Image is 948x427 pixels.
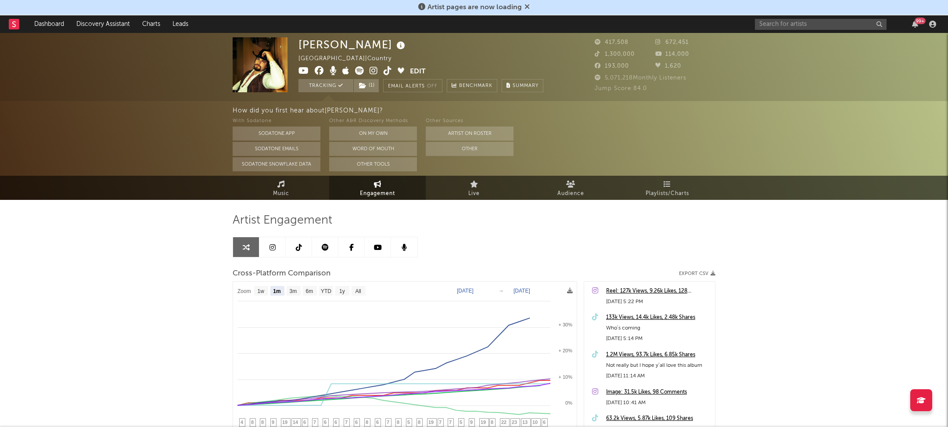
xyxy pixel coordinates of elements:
[329,116,417,127] div: Other A&R Discovery Methods
[447,79,497,92] a: Benchmark
[595,86,647,91] span: Jump Score: 84.0
[606,398,711,408] div: [DATE] 10:41 AM
[303,420,306,425] span: 6
[470,420,473,425] span: 9
[524,4,530,11] span: Dismiss
[166,15,194,33] a: Leads
[595,40,628,45] span: 417,508
[329,176,426,200] a: Engagement
[460,420,462,425] span: 5
[329,127,417,141] button: On My Own
[233,127,320,141] button: Sodatone App
[329,142,417,156] button: Word Of Mouth
[559,322,573,327] text: + 30%
[449,420,452,425] span: 7
[251,420,254,425] span: 8
[233,268,330,279] span: Cross-Platform Comparison
[273,288,280,294] text: 1m
[606,360,711,371] div: Not really but I hope y’all love this album
[387,420,389,425] span: 7
[273,188,289,199] span: Music
[418,420,420,425] span: 8
[233,105,948,116] div: How did you first hear about [PERSON_NAME] ?
[481,420,486,425] span: 19
[237,288,251,294] text: Zoom
[282,420,287,425] span: 19
[606,371,711,381] div: [DATE] 11:14 AM
[532,420,538,425] span: 10
[353,79,379,92] span: ( 1 )
[376,420,379,425] span: 6
[290,288,297,294] text: 3m
[557,188,584,199] span: Audience
[459,81,492,91] span: Benchmark
[28,15,70,33] a: Dashboard
[565,400,572,405] text: 0%
[233,157,320,171] button: Sodatone Snowflake Data
[410,66,426,77] button: Edit
[233,176,329,200] a: Music
[646,188,689,199] span: Playlists/Charts
[324,420,327,425] span: 6
[427,84,438,89] em: Off
[912,21,918,28] button: 99+
[426,142,513,156] button: Other
[655,63,681,69] span: 1,620
[502,79,543,92] button: Summary
[606,413,711,424] a: 63.2k Views, 5.87k Likes, 109 Shares
[329,157,417,171] button: Other Tools
[272,420,274,425] span: 9
[606,323,711,333] div: Who’s coming
[233,142,320,156] button: Sodatone Emails
[360,188,395,199] span: Engagement
[606,387,711,398] a: Image: 31.5k Likes, 98 Comments
[233,116,320,127] div: With Sodatone
[407,420,410,425] span: 5
[606,297,711,307] div: [DATE] 5:22 PM
[439,420,442,425] span: 7
[501,420,506,425] span: 22
[522,420,528,425] span: 13
[233,215,332,226] span: Artist Engagement
[293,420,298,425] span: 14
[426,176,522,200] a: Live
[355,420,358,425] span: 6
[606,312,711,323] a: 133k Views, 14.4k Likes, 2.48k Shares
[655,40,689,45] span: 672,451
[915,18,926,24] div: 99 +
[595,51,635,57] span: 1,300,000
[298,79,353,92] button: Tracking
[261,420,264,425] span: 8
[241,420,243,425] span: 4
[499,288,504,294] text: →
[559,348,573,353] text: + 20%
[397,420,399,425] span: 8
[606,286,711,297] a: Reel: 127k Views, 9.26k Likes, 128 Comments
[491,420,493,425] span: 8
[468,188,480,199] span: Live
[383,79,442,92] button: Email AlertsOff
[679,271,715,276] button: Export CSV
[606,350,711,360] a: 1.2M Views, 93.7k Likes, 6.85k Shares
[426,127,513,141] button: Artist on Roster
[513,83,539,88] span: Summary
[513,288,530,294] text: [DATE]
[334,420,337,425] span: 6
[366,420,368,425] span: 8
[426,116,513,127] div: Other Sources
[755,19,887,30] input: Search for artists
[595,75,686,81] span: 5,071,218 Monthly Listeners
[428,420,434,425] span: 19
[298,54,402,64] div: [GEOGRAPHIC_DATA] | Country
[655,51,689,57] span: 114,000
[457,288,474,294] text: [DATE]
[512,420,517,425] span: 23
[354,79,379,92] button: (1)
[427,4,522,11] span: Artist pages are now loading
[306,288,313,294] text: 6m
[606,333,711,344] div: [DATE] 5:14 PM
